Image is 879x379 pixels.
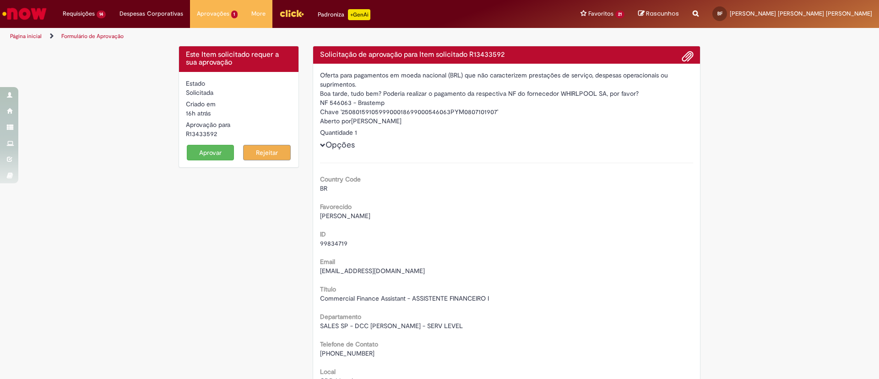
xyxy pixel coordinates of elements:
[320,89,694,98] div: Boa tarde, tudo bem? Poderia realizar o pagamento da respectiva NF do fornecedor WHIRLPOOL SA, po...
[1,5,48,23] img: ServiceNow
[348,9,370,20] p: +GenAi
[251,9,266,18] span: More
[186,109,211,117] time: 27/08/2025 18:13:37
[279,6,304,20] img: click_logo_yellow_360x200.png
[186,88,292,97] div: Solicitada
[187,145,234,160] button: Aprovar
[186,79,205,88] label: Estado
[97,11,106,18] span: 14
[320,294,489,302] span: Commercial Finance Assistant - ASSISTENTE FINANCEIRO I
[588,9,613,18] span: Favoritos
[320,116,694,128] div: [PERSON_NAME]
[320,51,694,59] h4: Solicitação de aprovação para Item solicitado R13433592
[318,9,370,20] div: Padroniza
[320,267,425,275] span: [EMAIL_ADDRESS][DOMAIN_NAME]
[320,285,336,293] b: Título
[320,184,327,192] span: BR
[730,10,872,17] span: [PERSON_NAME] [PERSON_NAME] [PERSON_NAME]
[186,99,216,109] label: Criado em
[320,128,694,137] div: Quantidade 1
[320,313,361,321] b: Departamento
[320,258,335,266] b: Email
[320,98,694,107] div: NF 546063 - Brastemp
[7,28,579,45] ul: Trilhas de página
[320,230,326,238] b: ID
[615,11,624,18] span: 21
[10,33,42,40] a: Página inicial
[320,212,370,220] span: [PERSON_NAME]
[197,9,229,18] span: Aprovações
[61,33,124,40] a: Formulário de Aprovação
[320,349,374,357] span: [PHONE_NUMBER]
[320,116,351,126] label: Aberto por
[186,120,230,129] label: Aprovação para
[186,109,211,117] span: 16h atrás
[320,203,352,211] b: Favorecido
[320,340,378,348] b: Telefone de Contato
[320,368,336,376] b: Local
[320,175,361,183] b: Country Code
[186,109,292,118] div: 27/08/2025 18:13:37
[320,322,463,330] span: SALES SP - DCC [PERSON_NAME] - SERV LEVEL
[119,9,183,18] span: Despesas Corporativas
[186,51,292,67] h4: Este Item solicitado requer a sua aprovação
[320,71,694,89] div: Oferta para pagamentos em moeda nacional (BRL) que não caracterizem prestações de serviço, despes...
[638,10,679,18] a: Rascunhos
[717,11,722,16] span: BF
[320,239,347,247] span: 99834719
[646,9,679,18] span: Rascunhos
[243,145,291,160] button: Rejeitar
[186,129,292,138] div: R13433592
[63,9,95,18] span: Requisições
[231,11,238,18] span: 1
[320,107,694,116] div: Chave '2508015910599900018699000546063PYM0807101907'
